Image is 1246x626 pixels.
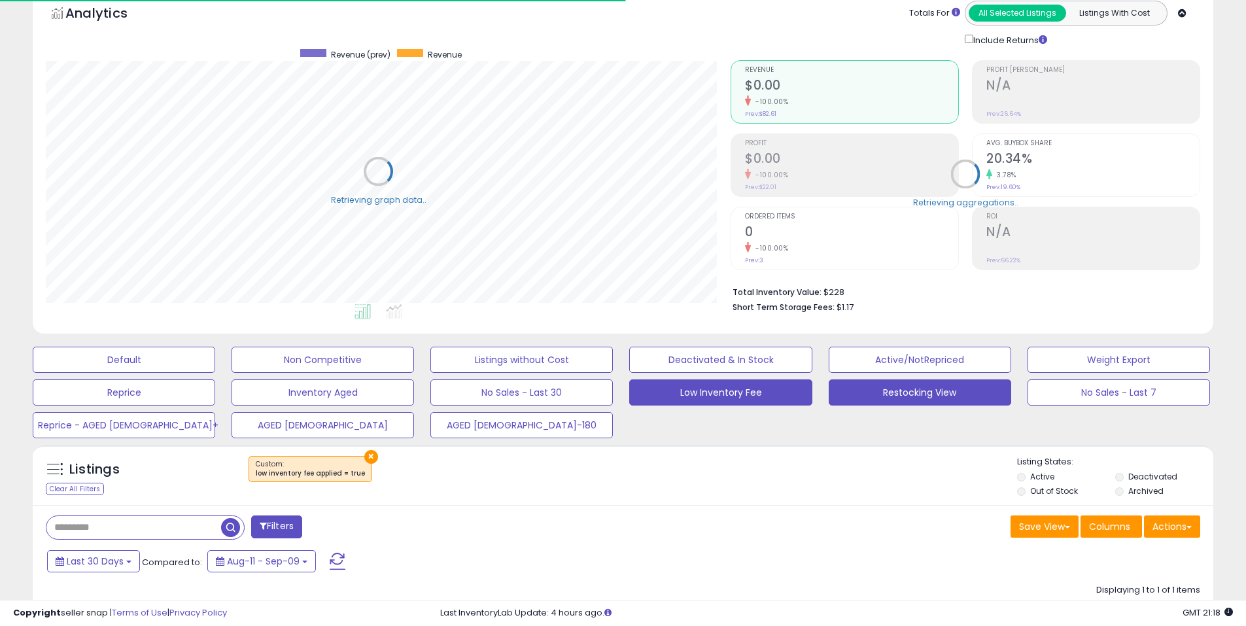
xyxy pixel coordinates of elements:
span: Last 30 Days [67,555,124,568]
button: No Sales - Last 7 [1028,379,1210,406]
button: Active/NotRepriced [829,347,1011,373]
a: Terms of Use [112,606,167,619]
button: Aug-11 - Sep-09 [207,550,316,572]
strong: Copyright [13,606,61,619]
h5: Listings [69,461,120,479]
span: 2025-10-10 21:18 GMT [1183,606,1233,619]
button: Listings without Cost [430,347,613,373]
div: Clear All Filters [46,483,104,495]
h5: Analytics [65,4,153,26]
button: Non Competitive [232,347,414,373]
label: Deactivated [1128,471,1177,482]
label: Active [1030,471,1054,482]
button: Last 30 Days [47,550,140,572]
span: Aug-11 - Sep-09 [227,555,300,568]
button: Listings With Cost [1065,5,1163,22]
a: Privacy Policy [169,606,227,619]
button: Reprice - AGED [DEMOGRAPHIC_DATA]+ [33,412,215,438]
button: Inventory Aged [232,379,414,406]
div: seller snap | | [13,607,227,619]
span: Compared to: [142,556,202,568]
label: Archived [1128,485,1164,496]
button: Reprice [33,379,215,406]
div: Displaying 1 to 1 of 1 items [1096,584,1200,597]
span: Columns [1089,520,1130,533]
p: Listing States: [1017,456,1213,468]
button: All Selected Listings [969,5,1066,22]
div: Totals For [909,7,960,20]
button: Actions [1144,515,1200,538]
label: Out of Stock [1030,485,1078,496]
button: Low Inventory Fee [629,379,812,406]
button: Default [33,347,215,373]
button: × [364,450,378,464]
div: Retrieving graph data.. [331,194,426,205]
button: Save View [1011,515,1079,538]
button: Restocking View [829,379,1011,406]
button: Filters [251,515,302,538]
div: Retrieving aggregations.. [913,196,1018,208]
button: AGED [DEMOGRAPHIC_DATA] [232,412,414,438]
button: AGED [DEMOGRAPHIC_DATA]-180 [430,412,613,438]
div: Include Returns [955,32,1063,47]
span: Custom: [256,459,365,479]
button: Weight Export [1028,347,1210,373]
button: Deactivated & In Stock [629,347,812,373]
div: low inventory fee applied = true [256,469,365,478]
div: Last InventoryLab Update: 4 hours ago. [440,607,1233,619]
button: Columns [1081,515,1142,538]
button: No Sales - Last 30 [430,379,613,406]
